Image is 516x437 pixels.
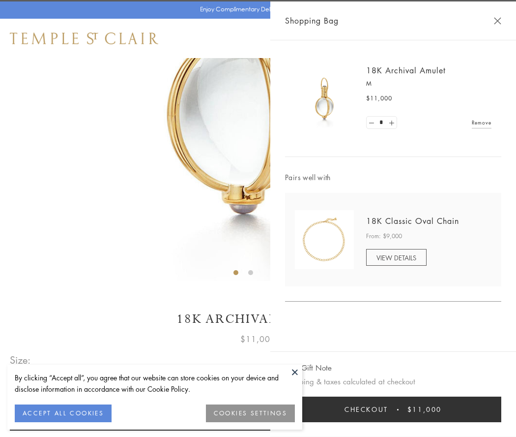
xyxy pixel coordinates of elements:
[206,405,295,422] button: COOKIES SETTINGS
[15,405,112,422] button: ACCEPT ALL COOKIES
[407,404,442,415] span: $11,000
[366,94,392,103] span: $11,000
[295,69,354,128] img: 18K Archival Amulet
[10,32,158,44] img: Temple St. Clair
[295,210,354,269] img: N88865-OV18
[386,117,396,129] a: Set quantity to 2
[240,333,276,345] span: $11,000
[285,14,339,27] span: Shopping Bag
[285,362,332,374] button: Add Gift Note
[376,253,416,262] span: VIEW DETAILS
[366,79,491,89] p: M
[10,352,31,368] span: Size:
[366,249,427,266] a: VIEW DETAILS
[472,117,491,128] a: Remove
[285,172,501,183] span: Pairs well with
[10,311,506,328] h1: 18K Archival Amulet
[366,65,446,76] a: 18K Archival Amulet
[367,117,376,129] a: Set quantity to 0
[366,231,402,241] span: From: $9,000
[200,4,312,14] p: Enjoy Complimentary Delivery & Returns
[366,216,459,226] a: 18K Classic Oval Chain
[285,397,501,422] button: Checkout $11,000
[15,372,295,395] div: By clicking “Accept all”, you agree that our website can store cookies on your device and disclos...
[285,375,501,388] p: Shipping & taxes calculated at checkout
[344,404,388,415] span: Checkout
[494,17,501,25] button: Close Shopping Bag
